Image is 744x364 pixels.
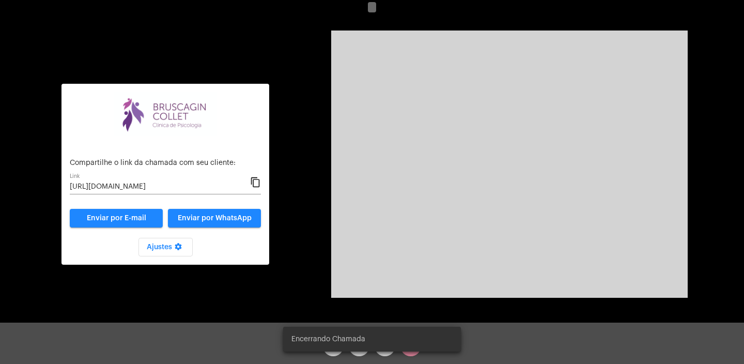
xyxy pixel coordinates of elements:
button: Enviar por WhatsApp [168,209,261,228]
img: bdd31f1e-573f-3f90-f05a-aecdfb595b2a.png [114,92,217,136]
span: Enviar por WhatsApp [178,215,252,222]
button: Ajustes [138,238,193,256]
a: Enviar por E-mail [70,209,163,228]
span: Ajustes [147,244,184,251]
span: Enviar por E-mail [87,215,146,222]
span: Encerrando Chamada [291,334,365,344]
mat-icon: content_copy [250,176,261,189]
mat-icon: settings [172,242,184,255]
p: Compartilhe o link da chamada com seu cliente: [70,159,261,167]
